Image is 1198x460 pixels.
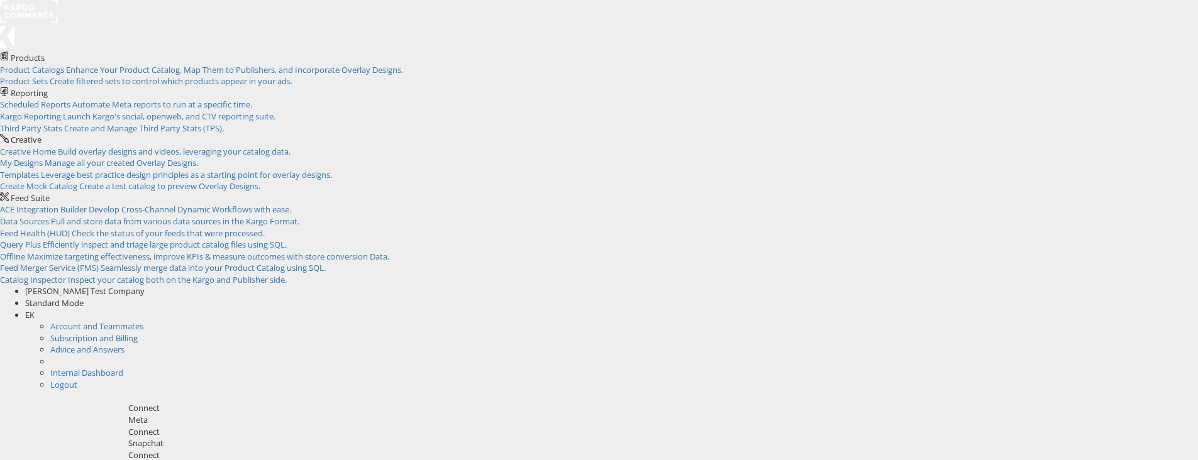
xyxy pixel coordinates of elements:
[89,204,291,215] span: Develop Cross-Channel Dynamic Workflows with ease.
[101,262,326,273] span: Seamlessly merge data into your Product Catalog using SQL.
[45,157,198,168] span: Manage all your created Overlay Designs.
[50,75,292,87] span: Create filtered sets to control which products appear in your ads.
[43,239,287,250] span: Efficiently inspect and triage large product catalog files using SQL.
[41,169,332,180] span: Leverage best practice design principles as a starting point for overlay designs.
[50,367,123,378] a: Internal Dashboard
[11,52,45,63] span: Products
[50,344,125,355] a: Advice and Answers
[58,146,291,157] span: Build overlay designs and videos, leveraging your catalog data.
[68,274,287,285] span: Inspect your catalog both on the Kargo and Publisher side.
[27,251,389,262] span: Maximize targeting effectiveness, improve KPIs & measure outcomes with store conversion Data.
[25,297,84,309] span: Standard Mode
[25,309,35,320] span: EK
[128,426,1189,438] div: Connect
[72,227,265,239] span: Check the status of your feeds that were processed.
[66,64,403,75] span: Enhance Your Product Catalog, Map Them to Publishers, and Incorporate Overlay Designs.
[128,414,1189,426] div: Meta
[63,111,275,122] span: Launch Kargo's social, openweb, and CTV reporting suite.
[11,192,50,204] span: Feed Suite
[25,285,145,297] span: [PERSON_NAME] Test Company
[128,437,1189,449] div: Snapchat
[50,379,77,390] a: Logout
[72,99,252,110] span: Automate Meta reports to run at a specific time.
[11,87,48,99] span: Reporting
[50,332,138,344] a: Subscription and Billing
[50,320,143,332] a: Account and Teammates
[128,402,1189,414] div: Connect
[79,180,260,192] span: Create a test catalog to preview Overlay Designs.
[11,134,42,145] span: Creative
[64,123,224,134] span: Create and Manage Third Party Stats (TPS).
[51,216,299,227] span: Pull and store data from various data sources in the Kargo Format.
